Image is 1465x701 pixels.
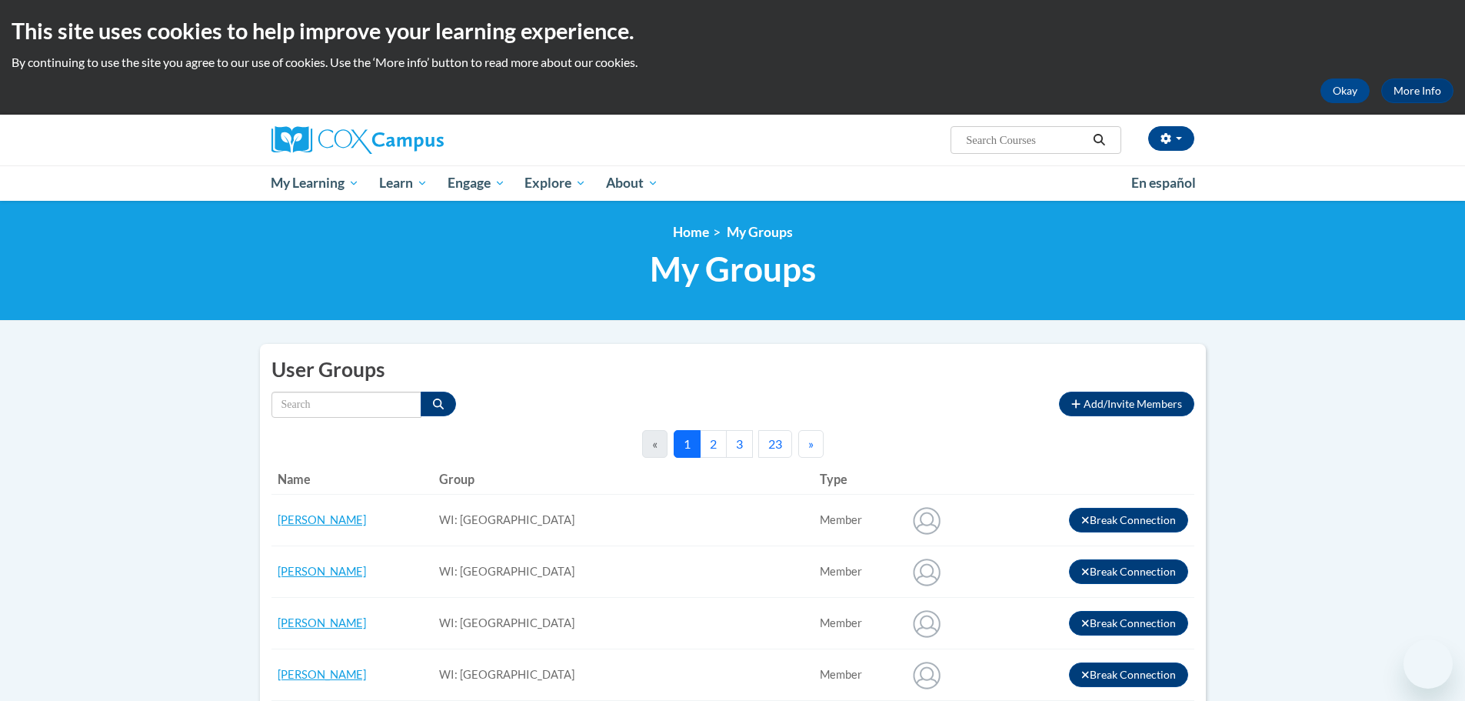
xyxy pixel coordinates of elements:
[650,249,816,289] span: My Groups
[248,165,1217,201] div: Main menu
[907,604,946,643] img: Adam Stachow
[758,430,792,458] button: 23
[421,392,456,416] button: Search
[642,430,824,458] nav: Pagination Navigation
[596,165,668,201] a: About
[1381,78,1453,103] a: More Info
[808,436,814,451] span: »
[1069,508,1188,532] button: Break Connection
[964,131,1087,149] input: Search Courses
[12,54,1453,71] p: By continuing to use the site you agree to our use of cookies. Use the ‘More info’ button to read...
[1084,397,1182,410] span: Add/Invite Members
[1069,611,1188,636] button: Break Connection
[278,513,366,526] a: [PERSON_NAME]
[271,392,421,418] input: Search by name
[1121,167,1206,199] a: En español
[814,649,901,701] td: Connected user for connection: WI: Pleasant Prairie Elementary School
[1087,131,1110,149] button: Search
[907,501,946,539] img: Abbey George
[814,464,901,495] th: Type
[433,546,813,598] td: WI: [GEOGRAPHIC_DATA]
[1131,175,1196,191] span: En español
[271,126,444,154] img: Cox Campus
[1148,126,1194,151] button: Account Settings
[261,165,370,201] a: My Learning
[271,356,1194,384] h2: User Groups
[606,174,658,192] span: About
[814,598,901,649] td: Connected user for connection: WI: Pleasant Prairie Elementary School
[278,668,366,681] a: [PERSON_NAME]
[433,495,813,546] td: WI: [GEOGRAPHIC_DATA]
[514,165,596,201] a: Explore
[1059,392,1194,416] button: Add/Invite Members
[798,430,824,458] button: Next
[1320,78,1370,103] button: Okay
[524,174,586,192] span: Explore
[438,165,515,201] a: Engage
[726,430,753,458] button: 3
[379,174,428,192] span: Learn
[907,552,946,591] img: Abigail Olson
[1069,663,1188,687] button: Break Connection
[271,174,359,192] span: My Learning
[433,464,813,495] th: Group
[814,546,901,598] td: Connected user for connection: WI: Southport Elementary School
[674,430,701,458] button: 1
[369,165,438,201] a: Learn
[12,15,1453,46] h2: This site uses cookies to help improve your learning experience.
[700,430,727,458] button: 2
[1069,559,1188,584] button: Break Connection
[727,224,793,240] span: My Groups
[1403,639,1453,689] iframe: Button to launch messaging window
[814,495,901,546] td: Connected user for connection: WI: Brass Elementary School
[433,598,813,649] td: WI: [GEOGRAPHIC_DATA]
[278,565,366,578] a: [PERSON_NAME]
[673,224,709,240] a: Home
[907,656,946,694] img: Alaina Snider
[278,616,366,629] a: [PERSON_NAME]
[433,649,813,701] td: WI: [GEOGRAPHIC_DATA]
[448,174,505,192] span: Engage
[271,464,434,495] th: Name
